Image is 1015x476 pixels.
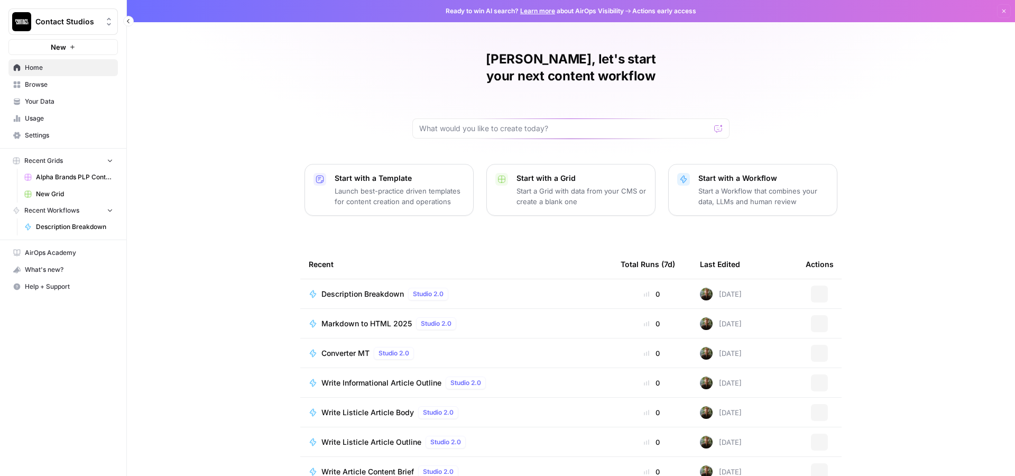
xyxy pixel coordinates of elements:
[621,250,675,279] div: Total Runs (7d)
[8,93,118,110] a: Your Data
[419,123,710,134] input: What would you like to create today?
[486,164,656,216] button: Start with a GridStart a Grid with data from your CMS or create a blank one
[321,437,421,447] span: Write Listicle Article Outline
[700,288,713,300] img: vlbh6tvzzzm1xxij3znetyf2jnu7
[25,282,113,291] span: Help + Support
[700,377,742,389] div: [DATE]
[8,278,118,295] button: Help + Support
[309,377,604,389] a: Write Informational Article OutlineStudio 2.0
[8,153,118,169] button: Recent Grids
[700,347,713,360] img: vlbh6tvzzzm1xxij3znetyf2jnu7
[516,173,647,184] p: Start with a Grid
[25,80,113,89] span: Browse
[668,164,837,216] button: Start with a WorkflowStart a Workflow that combines your data, LLMs and human review
[8,110,118,127] a: Usage
[700,436,713,448] img: vlbh6tvzzzm1xxij3znetyf2jnu7
[36,189,113,199] span: New Grid
[24,156,63,166] span: Recent Grids
[621,437,683,447] div: 0
[335,186,465,207] p: Launch best-practice driven templates for content creation and operations
[25,131,113,140] span: Settings
[700,436,742,448] div: [DATE]
[321,289,404,299] span: Description Breakdown
[700,406,742,419] div: [DATE]
[25,97,113,106] span: Your Data
[321,348,370,359] span: Converter MT
[412,51,730,85] h1: [PERSON_NAME], let's start your next content workflow
[321,318,412,329] span: Markdown to HTML 2025
[700,347,742,360] div: [DATE]
[516,186,647,207] p: Start a Grid with data from your CMS or create a blank one
[621,378,683,388] div: 0
[20,218,118,235] a: Description Breakdown
[24,206,79,215] span: Recent Workflows
[36,222,113,232] span: Description Breakdown
[413,289,444,299] span: Studio 2.0
[621,407,683,418] div: 0
[309,288,604,300] a: Description BreakdownStudio 2.0
[9,262,117,278] div: What's new?
[309,406,604,419] a: Write Listicle Article BodyStudio 2.0
[8,203,118,218] button: Recent Workflows
[20,169,118,186] a: Alpha Brands PLP Content Grid
[12,12,31,31] img: Contact Studios Logo
[335,173,465,184] p: Start with a Template
[700,377,713,389] img: vlbh6tvzzzm1xxij3znetyf2jnu7
[430,437,461,447] span: Studio 2.0
[51,42,66,52] span: New
[698,173,828,184] p: Start with a Workflow
[8,59,118,76] a: Home
[621,318,683,329] div: 0
[8,127,118,144] a: Settings
[8,244,118,261] a: AirOps Academy
[304,164,474,216] button: Start with a TemplateLaunch best-practice driven templates for content creation and operations
[423,408,454,417] span: Studio 2.0
[25,248,113,258] span: AirOps Academy
[379,349,409,358] span: Studio 2.0
[446,6,624,16] span: Ready to win AI search? about AirOps Visibility
[700,317,713,330] img: vlbh6tvzzzm1xxij3znetyf2jnu7
[20,186,118,203] a: New Grid
[8,76,118,93] a: Browse
[700,250,740,279] div: Last Edited
[700,288,742,300] div: [DATE]
[421,319,451,328] span: Studio 2.0
[35,16,99,27] span: Contact Studios
[621,289,683,299] div: 0
[632,6,696,16] span: Actions early access
[8,261,118,278] button: What's new?
[36,172,113,182] span: Alpha Brands PLP Content Grid
[309,317,604,330] a: Markdown to HTML 2025Studio 2.0
[8,39,118,55] button: New
[806,250,834,279] div: Actions
[321,378,441,388] span: Write Informational Article Outline
[309,436,604,448] a: Write Listicle Article OutlineStudio 2.0
[621,348,683,359] div: 0
[700,317,742,330] div: [DATE]
[520,7,555,15] a: Learn more
[25,63,113,72] span: Home
[25,114,113,123] span: Usage
[309,347,604,360] a: Converter MTStudio 2.0
[321,407,414,418] span: Write Listicle Article Body
[8,8,118,35] button: Workspace: Contact Studios
[309,250,604,279] div: Recent
[450,378,481,388] span: Studio 2.0
[698,186,828,207] p: Start a Workflow that combines your data, LLMs and human review
[700,406,713,419] img: vlbh6tvzzzm1xxij3znetyf2jnu7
